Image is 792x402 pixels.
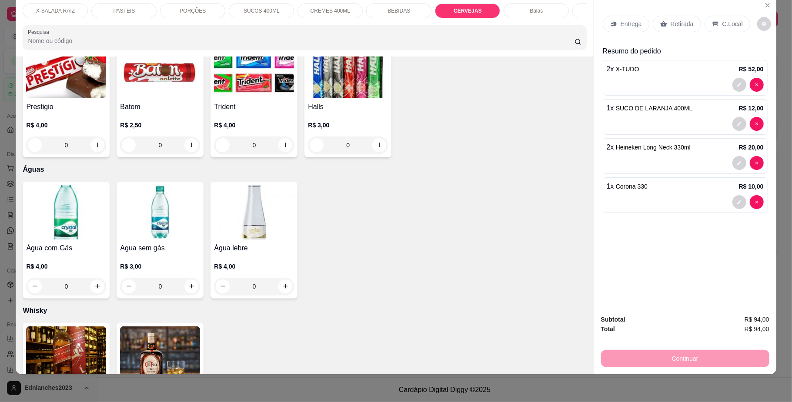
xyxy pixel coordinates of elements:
button: decrease-product-quantity [750,195,764,209]
p: Whisky [23,306,586,316]
img: product-image [120,326,200,381]
p: CREMES 400ML [311,7,350,14]
p: PORÇÕES [180,7,206,14]
p: Balas [530,7,543,14]
p: Retirada [671,20,694,28]
p: BEBIDAS [388,7,410,14]
p: R$ 4,00 [214,121,294,130]
button: decrease-product-quantity [732,156,746,170]
p: C.Local [722,20,743,28]
button: decrease-product-quantity [757,17,771,31]
img: product-image [120,44,200,98]
img: product-image [26,185,106,239]
p: R$ 3,00 [120,262,200,271]
p: 2 x [607,64,639,74]
button: decrease-product-quantity [750,156,764,170]
img: product-image [26,326,106,381]
button: increase-product-quantity [372,138,386,152]
p: SUCOS 400ML [244,7,280,14]
p: R$ 20,00 [739,143,764,152]
button: increase-product-quantity [90,138,104,152]
p: Entrega [621,20,642,28]
p: R$ 52,00 [739,65,764,73]
button: increase-product-quantity [90,279,104,293]
strong: Total [601,326,615,332]
button: increase-product-quantity [184,138,198,152]
p: R$ 4,00 [26,121,106,130]
p: Águas [23,164,586,175]
h4: Halls [308,102,388,112]
span: Heineken Long Neck 330ml [616,144,691,151]
p: CERVEJAS [454,7,481,14]
h4: Prestigio [26,102,106,112]
img: product-image [26,44,106,98]
button: decrease-product-quantity [732,78,746,92]
p: Resumo do pedido [603,46,768,56]
p: 1 x [607,103,693,113]
button: decrease-product-quantity [28,138,42,152]
input: Pesquisa [28,37,574,45]
img: product-image [214,185,294,239]
button: decrease-product-quantity [750,78,764,92]
span: X-TUDO [616,66,639,73]
span: Corona 330 [616,183,648,190]
span: R$ 94,00 [745,315,769,324]
button: decrease-product-quantity [122,138,136,152]
span: SUCO DE LARANJA 400ML [616,105,693,112]
p: R$ 2,50 [120,121,200,130]
button: increase-product-quantity [278,138,292,152]
h4: Batom [120,102,200,112]
button: decrease-product-quantity [28,279,42,293]
p: PASTEIS [114,7,135,14]
img: product-image [308,44,388,98]
h4: Água com Gás [26,243,106,253]
p: 1 x [607,181,648,192]
p: R$ 4,00 [26,262,106,271]
button: decrease-product-quantity [732,117,746,131]
button: decrease-product-quantity [122,279,136,293]
button: decrease-product-quantity [216,138,230,152]
label: Pesquisa [28,28,52,36]
span: R$ 94,00 [745,324,769,334]
button: increase-product-quantity [184,279,198,293]
img: product-image [120,185,200,239]
strong: Subtotal [601,316,625,323]
p: X-SALADA RAIZ [36,7,75,14]
button: decrease-product-quantity [732,195,746,209]
button: decrease-product-quantity [750,117,764,131]
button: increase-product-quantity [278,279,292,293]
button: decrease-product-quantity [310,138,324,152]
h4: Água lebre [214,243,294,253]
button: decrease-product-quantity [216,279,230,293]
p: R$ 3,00 [308,121,388,130]
p: R$ 4,00 [214,262,294,271]
p: R$ 10,00 [739,182,764,191]
p: R$ 12,00 [739,104,764,113]
p: 2 x [607,142,691,153]
h4: Trident [214,102,294,112]
img: product-image [214,44,294,98]
h4: Agua sem gás [120,243,200,253]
